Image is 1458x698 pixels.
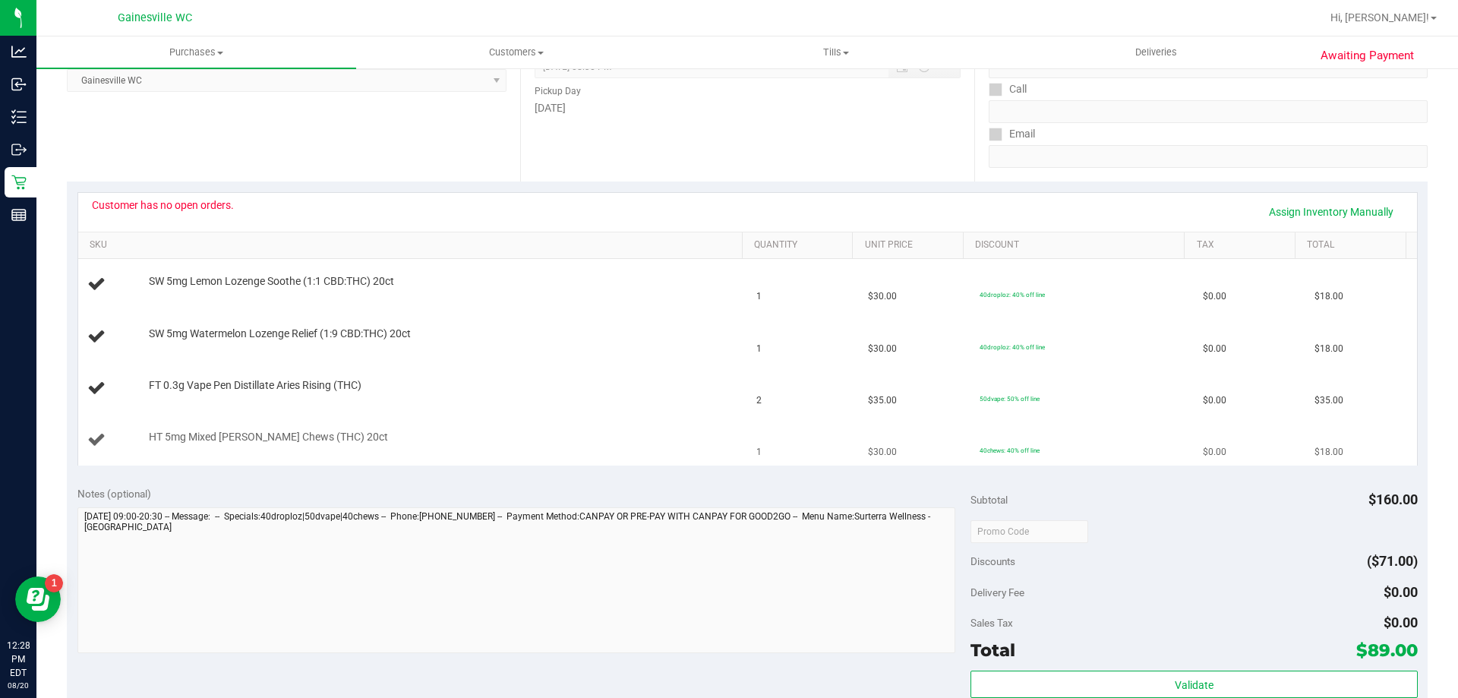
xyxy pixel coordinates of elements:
button: Validate [970,671,1417,698]
div: [DATE] [535,100,960,116]
a: Tills [676,36,996,68]
a: Discount [975,239,1179,251]
span: Total [970,640,1015,661]
span: $18.00 [1314,445,1343,460]
span: ($71.00) [1367,553,1418,569]
span: SW 5mg Lemon Lozenge Soothe (1:1 CBD:THC) 20ct [149,274,394,289]
span: 40chews: 40% off line [980,447,1040,454]
span: $30.00 [868,289,897,304]
span: $30.00 [868,342,897,356]
span: Tills [677,46,995,59]
a: Unit Price [865,239,958,251]
span: Customers [357,46,675,59]
span: Delivery Fee [970,586,1024,599]
span: $0.00 [1203,393,1226,408]
a: Purchases [36,36,356,68]
a: Quantity [754,239,847,251]
span: Gainesville WC [118,11,192,24]
span: HT 5mg Mixed [PERSON_NAME] Chews (THC) 20ct [149,430,388,444]
label: Pickup Day [535,84,581,98]
span: FT 0.3g Vape Pen Distillate Aries Rising (THC) [149,378,361,393]
a: Total [1307,239,1400,251]
a: SKU [90,239,736,251]
span: Purchases [36,46,356,59]
span: 40droploz: 40% off line [980,291,1045,298]
span: $0.00 [1384,614,1418,630]
div: Customer has no open orders. [92,199,234,211]
span: Awaiting Payment [1321,47,1414,65]
inline-svg: Inbound [11,77,27,92]
span: SW 5mg Watermelon Lozenge Relief (1:9 CBD:THC) 20ct [149,327,411,341]
span: Notes (optional) [77,488,151,500]
inline-svg: Inventory [11,109,27,125]
span: $30.00 [868,445,897,460]
p: 08/20 [7,680,30,691]
span: Subtotal [970,494,1008,506]
span: Hi, [PERSON_NAME]! [1330,11,1429,24]
span: 50dvape: 50% off line [980,395,1040,403]
span: Deliveries [1115,46,1198,59]
span: $0.00 [1384,584,1418,600]
span: $35.00 [868,393,897,408]
a: Assign Inventory Manually [1259,199,1403,225]
span: 1 [756,445,762,460]
span: $18.00 [1314,289,1343,304]
span: 1 [756,289,762,304]
span: $18.00 [1314,342,1343,356]
input: Format: (999) 999-9999 [989,100,1428,123]
iframe: Resource center [15,576,61,622]
span: $0.00 [1203,289,1226,304]
inline-svg: Reports [11,207,27,223]
a: Tax [1197,239,1289,251]
inline-svg: Outbound [11,142,27,157]
p: 12:28 PM EDT [7,639,30,680]
label: Email [989,123,1035,145]
span: Discounts [970,548,1015,575]
span: 2 [756,393,762,408]
iframe: Resource center unread badge [45,574,63,592]
span: $0.00 [1203,342,1226,356]
span: 40droploz: 40% off line [980,343,1045,351]
span: $160.00 [1368,491,1418,507]
a: Customers [356,36,676,68]
span: $89.00 [1356,640,1418,661]
span: Validate [1175,679,1213,691]
span: 1 [756,342,762,356]
span: $0.00 [1203,445,1226,460]
label: Call [989,78,1027,100]
inline-svg: Analytics [11,44,27,59]
span: Sales Tax [970,617,1013,629]
input: Promo Code [970,520,1088,543]
span: $35.00 [1314,393,1343,408]
inline-svg: Retail [11,175,27,190]
a: Deliveries [996,36,1316,68]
